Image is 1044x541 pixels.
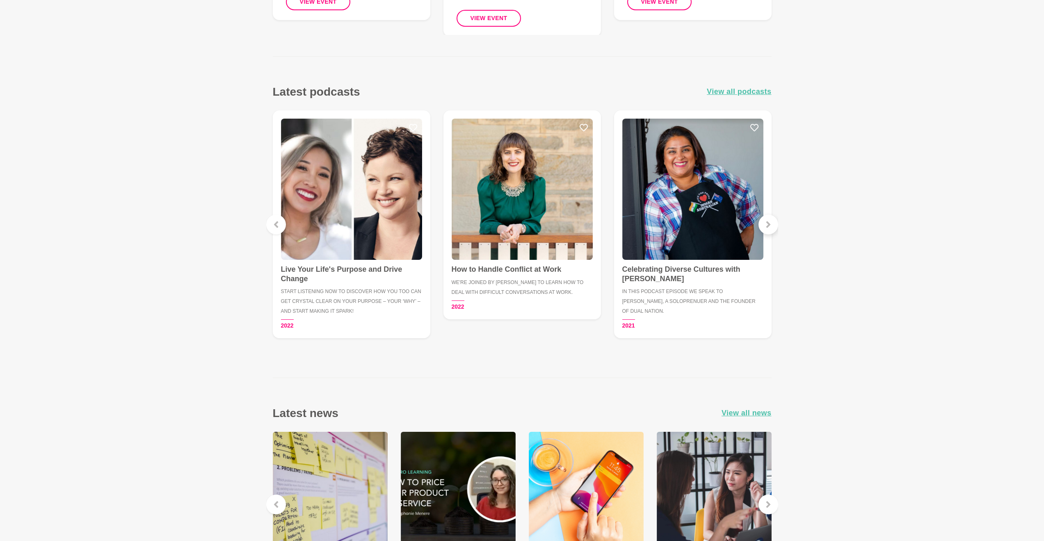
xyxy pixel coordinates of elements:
[457,10,521,27] button: View Event
[273,110,430,338] a: Live Your Life's Purpose and Drive ChangeLive Your Life's Purpose and Drive ChangeStart listening...
[273,406,338,420] h3: Latest news
[452,119,593,260] img: How to Handle Conflict at Work
[622,119,763,260] img: Celebrating Diverse Cultures with Richa Joshi
[281,287,422,316] h5: Start listening now to discover how you too can get crystal clear on your purpose – your ‘why’ – ...
[722,407,772,419] a: View all news
[452,300,464,311] time: 2022
[707,86,771,98] a: View all podcasts
[281,319,294,330] time: 2022
[622,319,635,330] time: 2021
[622,287,763,316] h5: In this podcast episode we speak to [PERSON_NAME], a soloprenuer and the Founder of Dual Nation.
[281,119,422,260] img: Live Your Life's Purpose and Drive Change
[622,265,763,283] h4: Celebrating Diverse Cultures with [PERSON_NAME]
[273,85,360,99] h3: Latest podcasts
[452,265,593,274] h4: How to Handle Conflict at Work
[281,265,422,283] h4: Live Your Life's Purpose and Drive Change
[452,277,593,297] h5: We're joined by [PERSON_NAME] to learn how to deal with difficult conversations at work.
[614,110,772,338] a: Celebrating Diverse Cultures with Richa JoshiCelebrating Diverse Cultures with [PERSON_NAME]In th...
[443,110,601,319] a: How to Handle Conflict at WorkHow to Handle Conflict at WorkWe're joined by [PERSON_NAME] to lear...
